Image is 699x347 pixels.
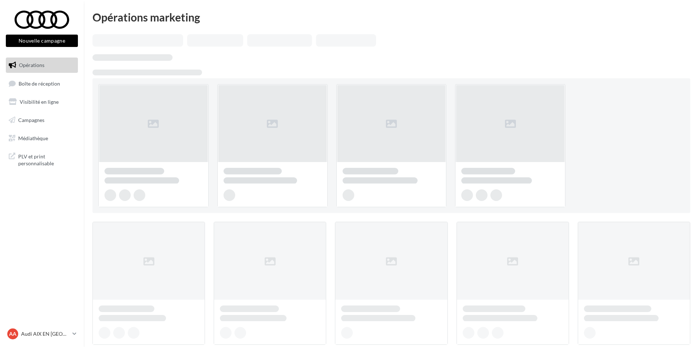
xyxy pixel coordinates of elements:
span: PLV et print personnalisable [18,151,75,167]
span: Médiathèque [18,135,48,141]
a: PLV et print personnalisable [4,149,79,170]
span: Opérations [19,62,44,68]
span: AA [9,330,16,338]
span: Visibilité en ligne [20,99,59,105]
div: Opérations marketing [92,12,690,23]
a: Médiathèque [4,131,79,146]
button: Nouvelle campagne [6,35,78,47]
a: Opérations [4,58,79,73]
a: AA Audi AIX EN [GEOGRAPHIC_DATA] [6,327,78,341]
a: Campagnes [4,113,79,128]
span: Campagnes [18,117,44,123]
a: Visibilité en ligne [4,94,79,110]
p: Audi AIX EN [GEOGRAPHIC_DATA] [21,330,70,338]
a: Boîte de réception [4,76,79,91]
span: Boîte de réception [19,80,60,86]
